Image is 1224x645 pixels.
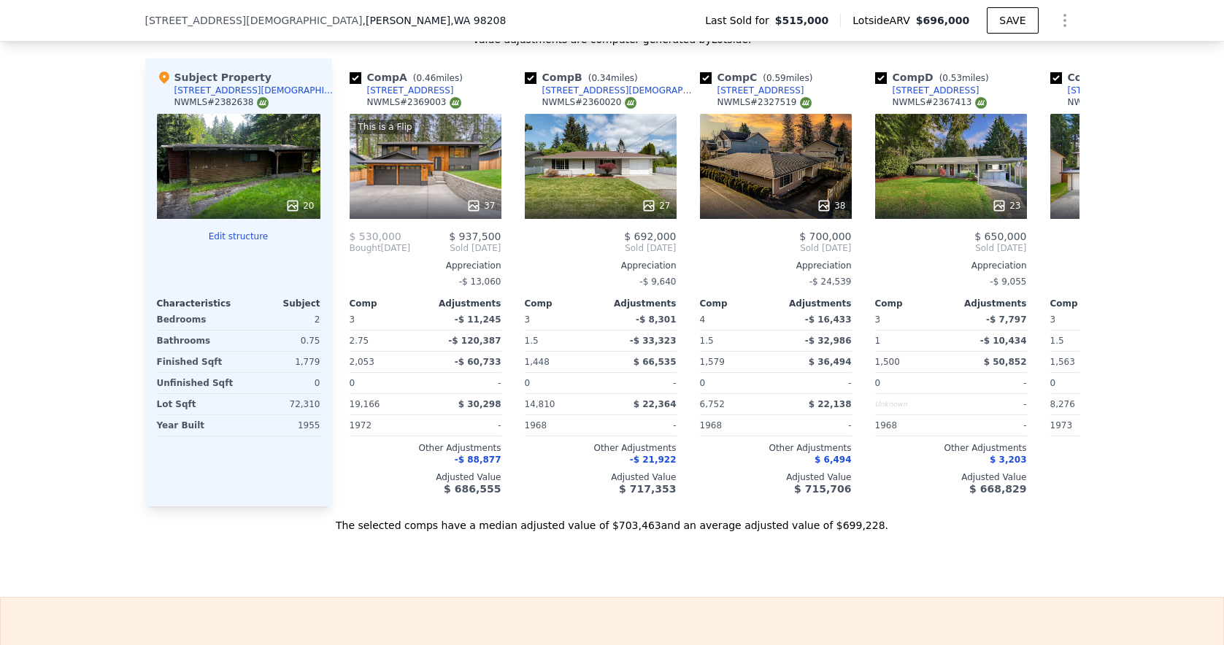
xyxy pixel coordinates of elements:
[700,242,852,254] span: Sold [DATE]
[525,471,677,483] div: Adjusted Value
[779,373,852,393] div: -
[776,298,852,309] div: Adjustments
[700,260,852,271] div: Appreciation
[1050,6,1079,35] button: Show Options
[157,309,236,330] div: Bedrooms
[458,399,501,409] span: $ 30,298
[974,231,1026,242] span: $ 650,000
[1050,314,1056,325] span: 3
[990,277,1026,287] span: -$ 9,055
[700,442,852,454] div: Other Adjustments
[1050,260,1202,271] div: Appreciation
[242,309,320,330] div: 2
[157,70,272,85] div: Subject Property
[875,357,900,367] span: 1,500
[242,352,320,372] div: 1,779
[157,231,320,242] button: Edit structure
[800,97,812,109] img: NWMLS Logo
[604,415,677,436] div: -
[350,357,374,367] span: 2,053
[367,96,461,109] div: NWMLS # 2369003
[852,13,915,28] span: Lotside ARV
[779,415,852,436] div: -
[1050,415,1123,436] div: 1973
[525,415,598,436] div: 1968
[875,85,979,96] a: [STREET_ADDRESS]
[582,73,644,83] span: ( miles)
[1050,331,1123,351] div: 1.5
[815,455,851,465] span: $ 6,494
[1050,70,1169,85] div: Comp E
[145,13,363,28] span: [STREET_ADDRESS][DEMOGRAPHIC_DATA]
[542,85,694,96] div: [STREET_ADDRESS][DEMOGRAPHIC_DATA]
[350,260,501,271] div: Appreciation
[350,242,411,254] div: [DATE]
[700,331,773,351] div: 1.5
[525,357,550,367] span: 1,448
[455,455,501,465] span: -$ 88,877
[636,314,676,325] span: -$ 8,301
[1068,85,1220,96] div: [STREET_ADDRESS][PERSON_NAME]
[363,13,507,28] span: , [PERSON_NAME]
[449,231,501,242] span: $ 937,500
[875,394,948,414] div: Unknown
[875,242,1027,254] span: Sold [DATE]
[174,96,269,109] div: NWMLS # 2382638
[450,97,461,109] img: NWMLS Logo
[525,70,644,85] div: Comp B
[700,357,725,367] span: 1,579
[1050,471,1202,483] div: Adjusted Value
[428,373,501,393] div: -
[700,471,852,483] div: Adjusted Value
[630,336,677,346] span: -$ 33,323
[634,399,677,409] span: $ 22,364
[448,336,501,346] span: -$ 120,387
[809,399,852,409] span: $ 22,138
[717,85,804,96] div: [STREET_ADDRESS]
[525,242,677,254] span: Sold [DATE]
[942,73,962,83] span: 0.53
[700,378,706,388] span: 0
[459,277,501,287] span: -$ 13,060
[805,336,852,346] span: -$ 32,986
[455,357,501,367] span: -$ 60,733
[428,415,501,436] div: -
[455,314,501,325] span: -$ 11,245
[157,373,236,393] div: Unfinished Sqft
[1050,357,1075,367] span: 1,563
[350,471,501,483] div: Adjusted Value
[350,231,401,242] span: $ 530,000
[239,298,320,309] div: Subject
[350,70,469,85] div: Comp A
[444,483,501,495] span: $ 686,555
[916,15,970,26] span: $696,000
[157,331,236,351] div: Bathrooms
[817,198,845,213] div: 38
[1050,399,1075,409] span: 8,276
[525,399,555,409] span: 14,810
[410,242,501,254] span: Sold [DATE]
[975,97,987,109] img: NWMLS Logo
[875,298,951,309] div: Comp
[525,331,598,351] div: 1.5
[604,373,677,393] div: -
[525,314,531,325] span: 3
[367,85,454,96] div: [STREET_ADDRESS]
[984,357,1027,367] span: $ 50,852
[525,298,601,309] div: Comp
[893,96,987,109] div: NWMLS # 2367413
[525,442,677,454] div: Other Adjustments
[350,314,355,325] span: 3
[417,73,436,83] span: 0.46
[466,198,495,213] div: 37
[619,483,676,495] span: $ 717,353
[525,378,531,388] span: 0
[257,97,269,109] img: NWMLS Logo
[951,298,1027,309] div: Adjustments
[350,399,380,409] span: 19,166
[242,394,320,414] div: 72,310
[717,96,812,109] div: NWMLS # 2327519
[969,483,1026,495] span: $ 668,829
[624,231,676,242] span: $ 692,000
[634,357,677,367] span: $ 66,535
